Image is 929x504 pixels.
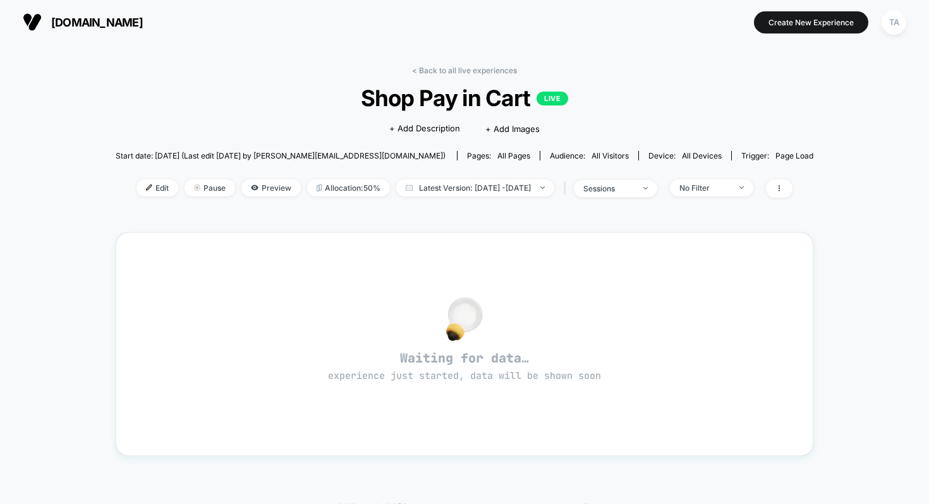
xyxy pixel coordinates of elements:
[412,66,517,75] a: < Back to all live experiences
[446,297,483,341] img: no_data
[19,12,147,32] button: [DOMAIN_NAME]
[51,16,143,29] span: [DOMAIN_NAME]
[497,151,530,160] span: all pages
[537,92,568,105] p: LIVE
[406,184,413,191] img: calendar
[592,151,629,160] span: All Visitors
[638,151,731,160] span: Device:
[241,179,301,196] span: Preview
[23,13,42,32] img: Visually logo
[185,179,235,196] span: Pause
[882,10,906,35] div: TA
[307,179,390,196] span: Allocation: 50%
[550,151,629,160] div: Audience:
[194,184,200,191] img: end
[643,187,648,189] img: end
[682,151,722,160] span: all devices
[389,123,460,135] span: + Add Description
[754,11,868,33] button: Create New Experience
[317,184,322,191] img: rebalance
[878,9,910,35] button: TA
[138,350,791,383] span: Waiting for data…
[679,183,730,193] div: No Filter
[583,184,634,193] div: sessions
[741,151,813,160] div: Trigger:
[150,85,778,111] span: Shop Pay in Cart
[137,179,178,196] span: Edit
[146,184,152,191] img: edit
[467,151,530,160] div: Pages:
[540,186,545,189] img: end
[739,186,744,189] img: end
[485,124,540,134] span: + Add Images
[116,151,446,160] span: Start date: [DATE] (Last edit [DATE] by [PERSON_NAME][EMAIL_ADDRESS][DOMAIN_NAME])
[396,179,554,196] span: Latest Version: [DATE] - [DATE]
[775,151,813,160] span: Page Load
[561,179,574,198] span: |
[328,369,601,382] span: experience just started, data will be shown soon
